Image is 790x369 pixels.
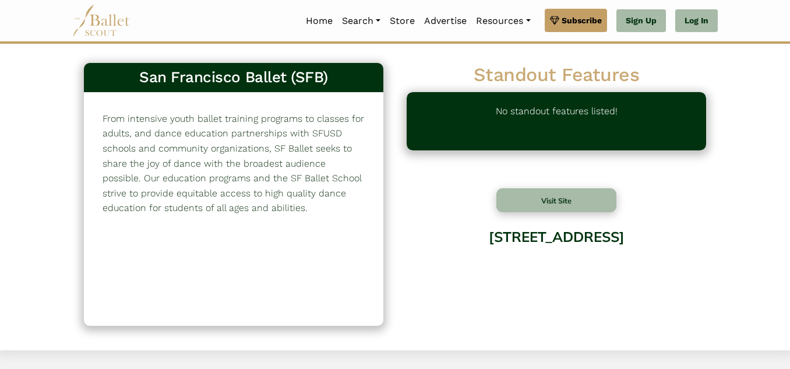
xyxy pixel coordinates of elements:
a: Home [301,9,337,33]
a: Log In [675,9,718,33]
p: No standout features listed! [496,104,618,139]
a: Advertise [419,9,471,33]
button: Visit Site [496,188,616,212]
h2: Standout Features [407,63,706,87]
a: Sign Up [616,9,666,33]
a: Store [385,9,419,33]
img: gem.svg [550,14,559,27]
span: Subscribe [562,14,602,27]
h3: San Francisco Ballet (SFB) [93,68,374,87]
a: Subscribe [545,9,607,32]
a: Resources [471,9,535,33]
div: [STREET_ADDRESS] [407,220,706,314]
a: Search [337,9,385,33]
p: From intensive youth ballet training programs to classes for adults, and dance education partners... [103,111,365,216]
